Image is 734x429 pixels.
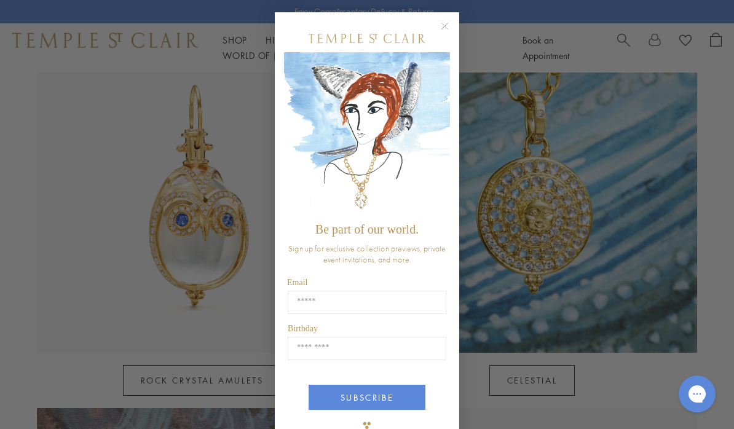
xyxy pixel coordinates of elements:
[288,291,446,314] input: Email
[309,385,425,410] button: SUBSCRIBE
[315,222,419,236] span: Be part of our world.
[443,25,459,40] button: Close dialog
[284,52,450,216] img: c4a9eb12-d91a-4d4a-8ee0-386386f4f338.jpeg
[673,371,722,417] iframe: Gorgias live chat messenger
[287,278,307,287] span: Email
[288,324,318,333] span: Birthday
[288,243,446,265] span: Sign up for exclusive collection previews, private event invitations, and more.
[309,34,425,43] img: Temple St. Clair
